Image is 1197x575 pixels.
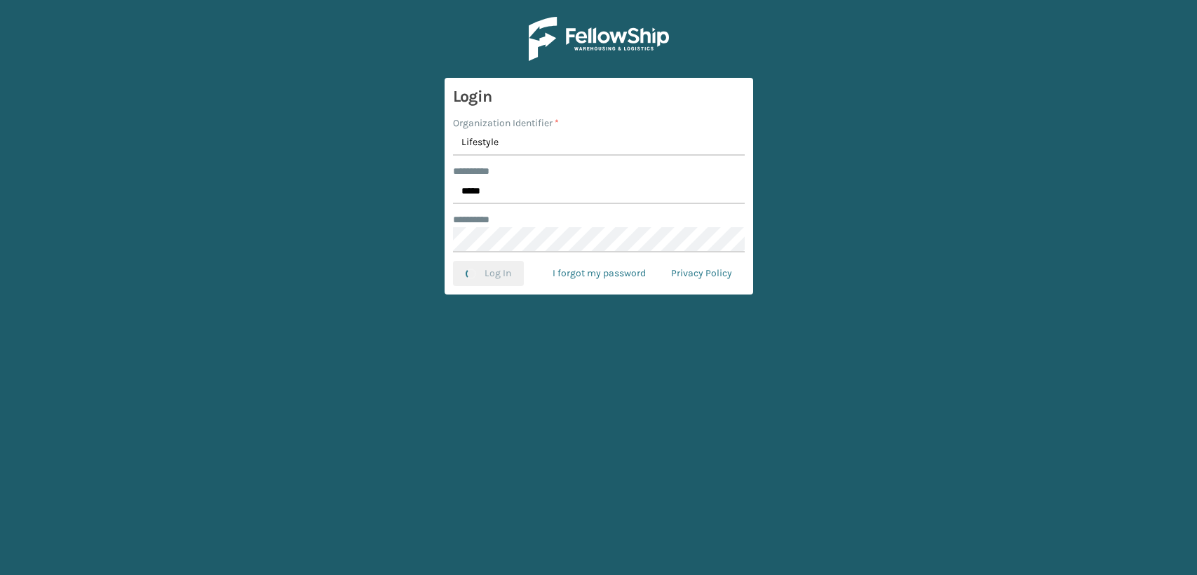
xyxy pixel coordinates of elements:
img: Logo [529,17,669,61]
a: I forgot my password [540,261,658,286]
button: Log In [453,261,524,286]
label: Organization Identifier [453,116,559,130]
h3: Login [453,86,745,107]
a: Privacy Policy [658,261,745,286]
